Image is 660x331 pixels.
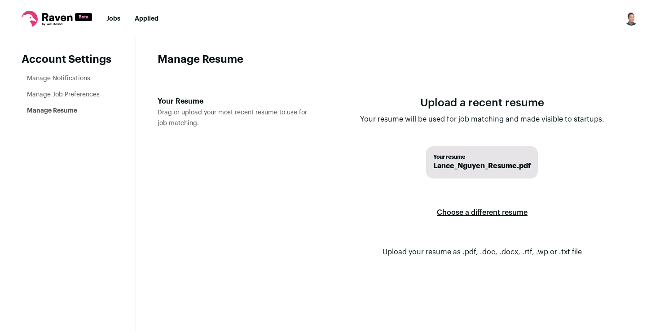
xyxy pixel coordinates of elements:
p: Your resume will be used for job matching and made visible to startups. [360,114,604,125]
a: Manage Job Preferences [27,91,100,98]
a: Applied [135,16,158,22]
p: Upload your resume as .pdf, .doc, .docx, .rtf, .wp or .txt file [383,247,582,257]
h1: Upload a recent resume [360,96,604,110]
div: Your Resume [158,96,312,107]
a: Jobs [106,16,120,22]
a: Manage Resume [27,108,77,114]
span: Drag or upload your most recent resume to use for job matching. [158,109,307,126]
header: Account Settings [22,52,114,67]
a: Manage Notifications [27,75,90,82]
label: Choose a different resume [437,200,528,225]
button: Open dropdown [624,12,638,26]
span: Lance_Nguyen_Resume.pdf [433,161,531,171]
span: Your resume [433,153,531,161]
img: 17618840-medium_jpg [624,12,638,26]
h1: Manage Resume [158,52,638,67]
